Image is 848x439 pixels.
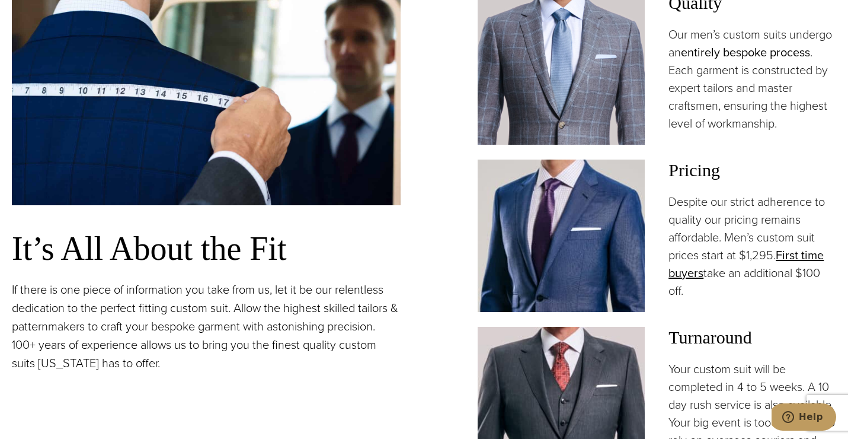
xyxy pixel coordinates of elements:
[668,246,824,282] a: First time buyers
[668,193,836,300] p: Despite our strict adherence to quality our pricing remains affordable. Men’s custom suit prices ...
[478,160,645,312] img: Client in blue solid custom made suit with white shirt and navy tie. Fabric by Scabal.
[12,229,401,269] h3: It’s All About the Fit
[681,43,810,61] a: entirely bespoke process
[12,281,401,373] p: If there is one piece of information you take from us, let it be our relentless dedication to the...
[668,160,836,181] h3: Pricing
[772,403,836,433] iframe: Opens a widget where you can chat to one of our agents
[668,26,836,132] p: Our men’s custom suits undergo an . Each garment is constructed by expert tailors and master craf...
[668,327,836,348] h3: Turnaround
